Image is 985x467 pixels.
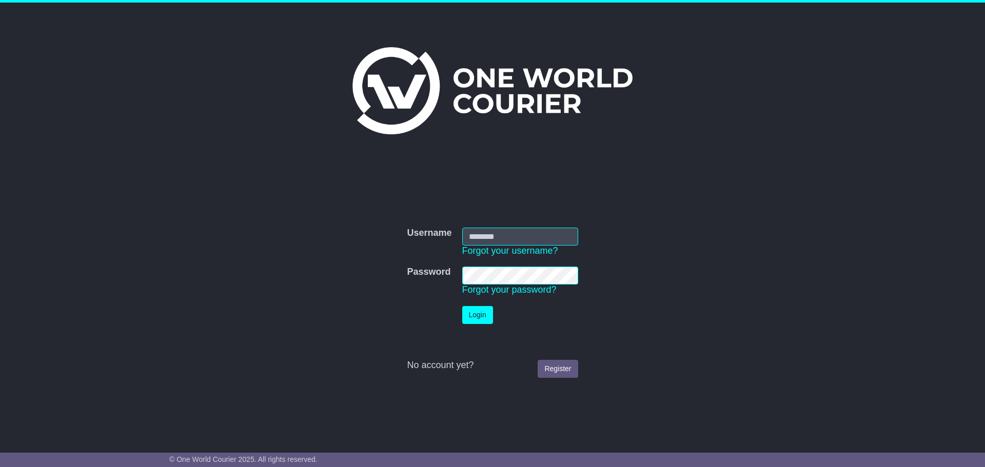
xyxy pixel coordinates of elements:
div: No account yet? [407,360,578,371]
a: Register [538,360,578,378]
img: One World [352,47,633,134]
span: © One World Courier 2025. All rights reserved. [169,455,318,463]
label: Username [407,228,451,239]
button: Login [462,306,493,324]
a: Forgot your username? [462,246,558,256]
a: Forgot your password? [462,285,557,295]
label: Password [407,267,450,278]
